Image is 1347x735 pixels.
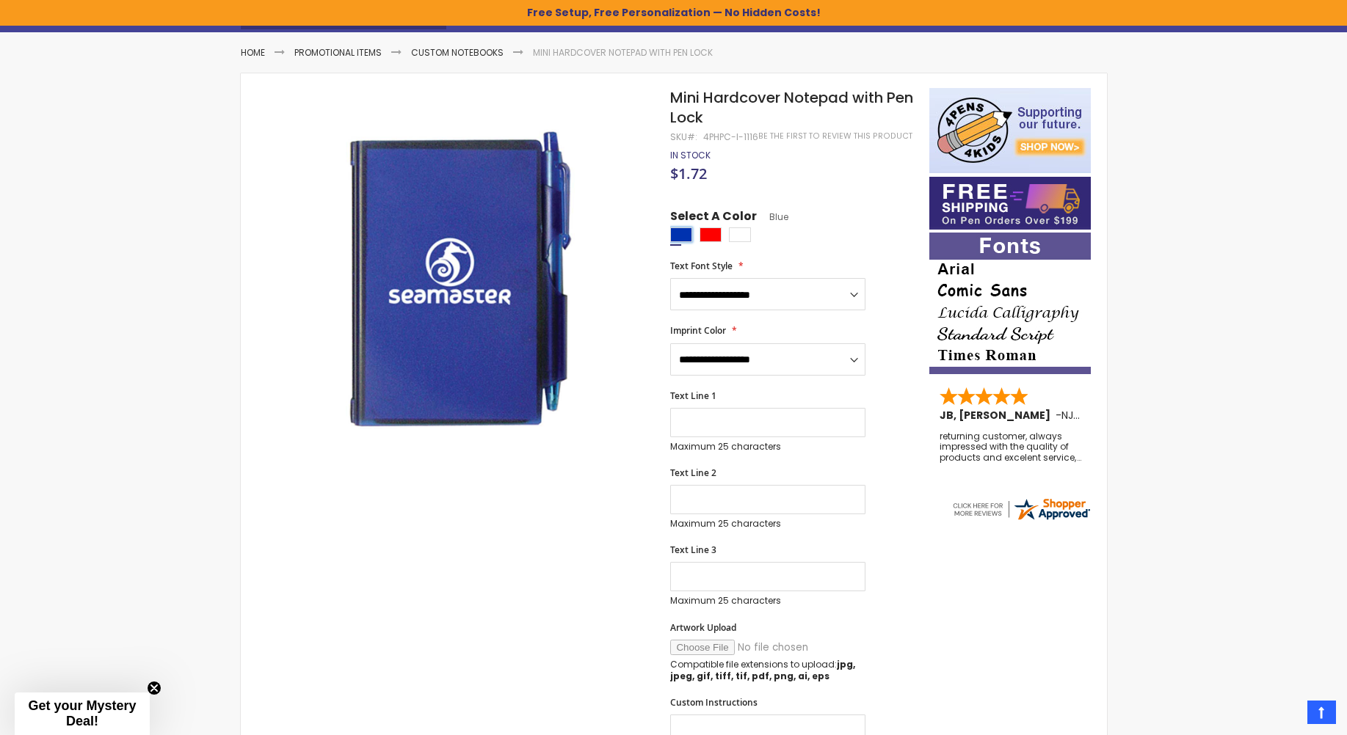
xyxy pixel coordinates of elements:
span: Artwork Upload [670,621,736,634]
span: Text Line 3 [670,544,716,556]
p: Compatible file extensions to upload: [670,659,865,682]
span: NJ [1061,408,1080,423]
div: returning customer, always impressed with the quality of products and excelent service, will retu... [940,431,1082,463]
span: Custom Instructions [670,696,758,709]
div: White [729,227,751,242]
div: Get your Mystery Deal!Close teaser [15,692,150,735]
div: Blue [670,227,692,242]
span: Imprint Color [670,324,726,337]
span: Get your Mystery Deal! [28,698,136,728]
span: - , [1056,408,1183,423]
span: Text Line 1 [670,390,716,402]
a: Custom Notebooks [411,46,504,59]
span: Text Line 2 [670,467,716,479]
span: Blue [757,211,788,223]
span: Text Font Style [670,260,733,272]
img: font-personalization-examples [929,233,1091,374]
img: Free shipping on orders over $199 [929,177,1091,230]
span: JB, [PERSON_NAME] [940,408,1056,423]
p: Maximum 25 characters [670,595,865,607]
div: Red [700,227,722,242]
div: Availability [670,150,711,161]
p: Maximum 25 characters [670,441,865,453]
img: 4pens 4 kids [929,88,1091,173]
p: Maximum 25 characters [670,518,865,530]
a: Be the first to review this product [758,131,912,142]
img: 4phpc-i-1116-mini-hardcover-notepad-with-pen-lock-blue_1.jpg [270,87,651,467]
span: Select A Color [670,208,757,228]
a: Home [241,46,265,59]
span: $1.72 [670,164,707,183]
a: 4pens.com certificate URL [951,513,1092,525]
strong: SKU [670,131,697,143]
div: 4PHPC-I-1116 [703,131,758,143]
span: Mini Hardcover Notepad with Pen Lock [670,87,913,128]
img: 4pens.com widget logo [951,496,1092,522]
a: Promotional Items [294,46,382,59]
span: In stock [670,149,711,161]
li: Mini Hardcover Notepad with Pen Lock [533,47,713,59]
strong: jpg, jpeg, gif, tiff, tif, pdf, png, ai, eps [670,658,855,682]
button: Close teaser [147,681,161,695]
